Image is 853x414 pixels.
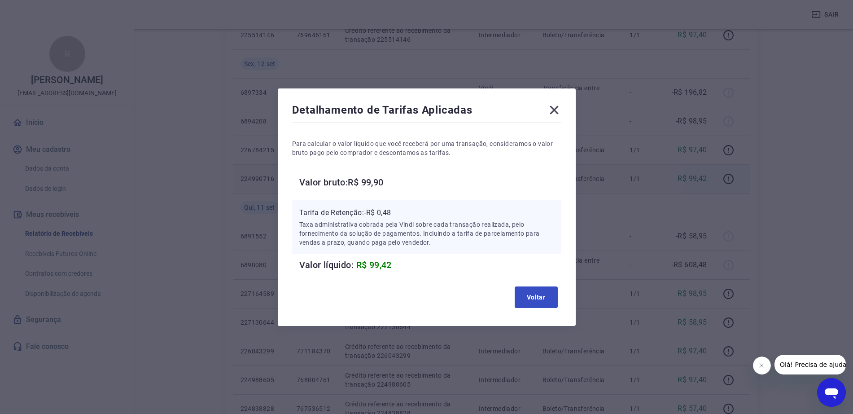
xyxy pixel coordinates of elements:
span: R$ 99,42 [356,260,392,270]
p: Tarifa de Retenção: -R$ 0,48 [299,207,554,218]
p: Para calcular o valor líquido que você receberá por uma transação, consideramos o valor bruto pag... [292,139,561,157]
h6: Valor líquido: [299,258,561,272]
iframe: Mensagem da empresa [774,355,846,374]
div: Detalhamento de Tarifas Aplicadas [292,103,561,121]
h6: Valor bruto: R$ 99,90 [299,175,561,189]
iframe: Botão para abrir a janela de mensagens [817,378,846,407]
button: Voltar [515,286,558,308]
span: Olá! Precisa de ajuda? [5,6,75,13]
p: Taxa administrativa cobrada pela Vindi sobre cada transação realizada, pelo fornecimento da soluç... [299,220,554,247]
iframe: Fechar mensagem [753,357,771,374]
